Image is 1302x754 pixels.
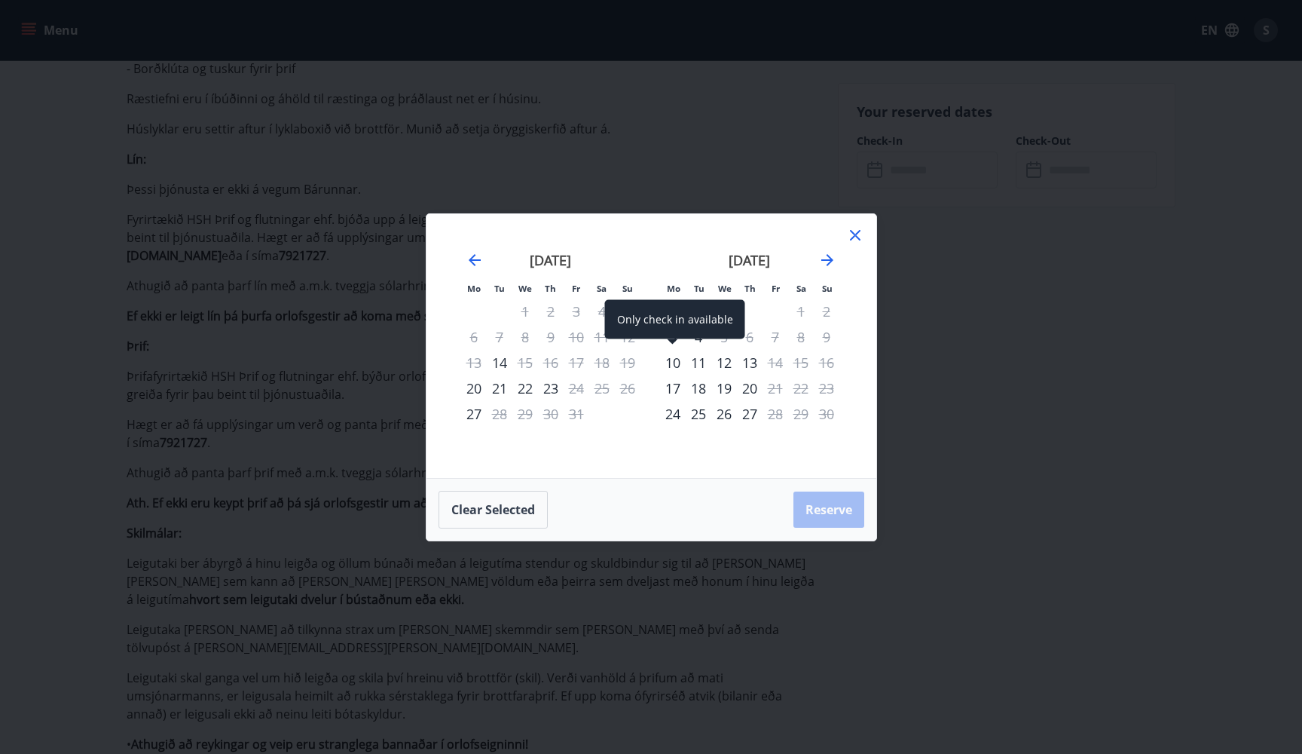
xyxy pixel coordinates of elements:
[512,350,538,375] td: Not available. Wednesday, October 15, 2025
[512,350,538,375] div: Only check out available
[461,401,487,427] td: Choose Monday, October 27, 2025 as your check-in date. It’s available.
[737,324,763,350] td: Not available. Thursday, November 6, 2025
[737,350,763,375] div: 13
[545,283,556,294] small: Th
[660,401,686,427] td: Choose Monday, November 24, 2025 as your check-in date. It’s available.
[737,401,763,427] td: Choose Thursday, November 27, 2025 as your check-in date. It’s available.
[737,350,763,375] td: Choose Thursday, November 13, 2025 as your check-in date. It’s available.
[729,251,770,269] strong: [DATE]
[711,350,737,375] div: 12
[660,375,686,401] div: Only check in available
[564,375,589,401] td: Not available. Friday, October 24, 2025
[686,350,711,375] td: Choose Tuesday, November 11, 2025 as your check-in date. It’s available.
[796,283,806,294] small: Sa
[711,401,737,427] div: 26
[538,350,564,375] td: Not available. Thursday, October 16, 2025
[763,375,788,401] div: Only check out available
[686,375,711,401] td: Choose Tuesday, November 18, 2025 as your check-in date. It’s available.
[737,375,763,401] div: 20
[487,324,512,350] td: Not available. Tuesday, October 7, 2025
[818,251,836,269] div: Move forward to switch to the next month.
[686,401,711,427] td: Choose Tuesday, November 25, 2025 as your check-in date. It’s available.
[487,375,512,401] td: Choose Tuesday, October 21, 2025 as your check-in date. It’s available.
[564,324,589,350] td: Not available. Friday, October 10, 2025
[461,350,487,375] td: Not available. Monday, October 13, 2025
[538,375,564,401] td: Choose Thursday, October 23, 2025 as your check-in date. It’s available.
[788,375,814,401] td: Not available. Saturday, November 22, 2025
[763,350,788,375] td: Not available. Friday, November 14, 2025
[589,299,615,324] td: Not available. Saturday, October 4, 2025
[467,283,481,294] small: Mo
[737,401,763,427] div: 27
[518,283,532,294] small: We
[667,283,680,294] small: Mo
[694,283,704,294] small: Tu
[763,350,788,375] div: Only check out available
[564,299,589,324] td: Not available. Friday, October 3, 2025
[763,401,788,427] td: Not available. Friday, November 28, 2025
[788,324,814,350] td: Not available. Saturday, November 8, 2025
[814,375,839,401] td: Not available. Sunday, November 23, 2025
[597,283,607,294] small: Sa
[814,299,839,324] td: Not available. Sunday, November 2, 2025
[564,375,589,401] div: Only check out available
[615,299,640,324] td: Not available. Sunday, October 5, 2025
[737,375,763,401] td: Choose Thursday, November 20, 2025 as your check-in date. It’s available.
[605,300,745,339] div: Only check in available
[622,283,633,294] small: Su
[538,375,564,401] div: 23
[615,375,640,401] td: Not available. Sunday, October 26, 2025
[512,401,538,427] td: Not available. Wednesday, October 29, 2025
[814,350,839,375] td: Not available. Sunday, November 16, 2025
[744,283,756,294] small: Th
[494,283,505,294] small: Tu
[487,375,512,401] div: 21
[788,350,814,375] td: Not available. Saturday, November 15, 2025
[763,401,788,427] div: Only check out available
[445,232,858,460] div: Calendar
[718,283,732,294] small: We
[814,324,839,350] td: Not available. Sunday, November 9, 2025
[461,375,487,401] div: Only check in available
[461,324,487,350] td: Not available. Monday, October 6, 2025
[538,401,564,427] td: Not available. Thursday, October 30, 2025
[686,375,711,401] div: 18
[660,401,686,427] div: Only check in available
[686,401,711,427] div: 25
[711,375,737,401] td: Choose Wednesday, November 19, 2025 as your check-in date. It’s available.
[788,299,814,324] td: Not available. Saturday, November 1, 2025
[487,401,512,427] div: Only check out available
[538,324,564,350] td: Not available. Thursday, October 9, 2025
[763,375,788,401] td: Not available. Friday, November 21, 2025
[763,324,788,350] td: Not available. Friday, November 7, 2025
[711,375,737,401] div: 19
[439,491,548,529] button: Clear selected
[461,375,487,401] td: Choose Monday, October 20, 2025 as your check-in date. It’s available.
[512,375,538,401] td: Choose Wednesday, October 22, 2025 as your check-in date. It’s available.
[564,350,589,375] td: Not available. Friday, October 17, 2025
[686,350,711,375] div: 11
[487,350,512,375] td: Choose Tuesday, October 14, 2025 as your check-in date. It’s available.
[589,324,615,350] td: Not available. Saturday, October 11, 2025
[538,299,564,324] td: Not available. Thursday, October 2, 2025
[572,283,580,294] small: Fr
[711,350,737,375] td: Choose Wednesday, November 12, 2025 as your check-in date. It’s available.
[589,350,615,375] td: Not available. Saturday, October 18, 2025
[512,299,538,324] td: Not available. Wednesday, October 1, 2025
[589,375,615,401] td: Not available. Saturday, October 25, 2025
[512,324,538,350] td: Not available. Wednesday, October 8, 2025
[711,401,737,427] td: Choose Wednesday, November 26, 2025 as your check-in date. It’s available.
[512,375,538,401] div: 22
[487,401,512,427] td: Not available. Tuesday, October 28, 2025
[772,283,780,294] small: Fr
[660,350,686,375] td: Choose Monday, November 10, 2025 as your check-in date. It’s available.
[564,401,589,427] td: Not available. Friday, October 31, 2025
[822,283,833,294] small: Su
[814,401,839,427] td: Not available. Sunday, November 30, 2025
[466,251,484,269] div: Move backward to switch to the previous month.
[660,375,686,401] td: Choose Monday, November 17, 2025 as your check-in date. It’s available.
[615,350,640,375] td: Not available. Sunday, October 19, 2025
[660,350,686,375] div: Only check in available
[530,251,571,269] strong: [DATE]
[461,401,487,427] div: Only check in available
